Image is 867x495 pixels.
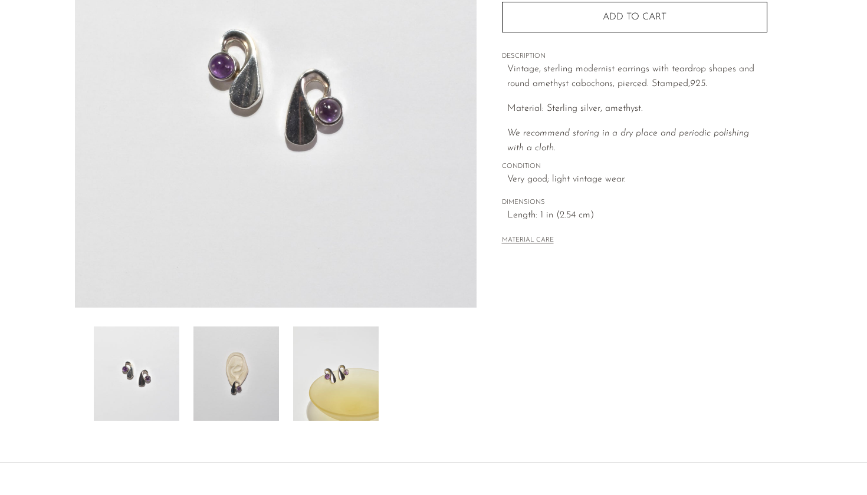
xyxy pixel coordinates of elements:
span: CONDITION [502,161,767,172]
img: Amethyst Teardrop Earrings [94,326,179,421]
span: Length: 1 in (2.54 cm) [507,208,767,223]
span: Very good; light vintage wear. [507,172,767,187]
span: DESCRIPTION [502,51,767,62]
p: Vintage, sterling modernist earrings with teardrop shapes and round amethyst cabochons, pierced. ... [507,62,767,92]
span: Add to cart [603,12,666,22]
span: DIMENSIONS [502,197,767,208]
button: Add to cart [502,2,767,32]
img: Amethyst Teardrop Earrings [193,326,279,421]
i: We recommend storing in a dry place and periodic polishing with a cloth. [507,128,749,153]
img: Amethyst Teardrop Earrings [293,326,379,421]
button: MATERIAL CARE [502,236,554,245]
em: 925. [690,79,707,88]
p: Material: Sterling silver, amethyst. [507,101,767,117]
